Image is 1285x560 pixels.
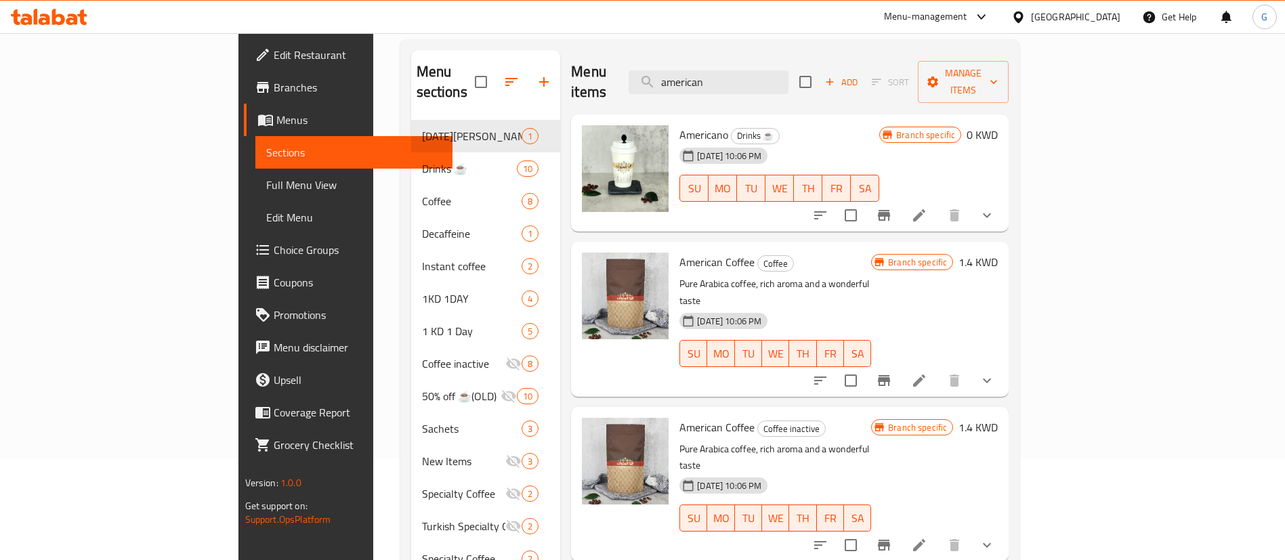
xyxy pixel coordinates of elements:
a: Coupons [244,266,453,299]
span: Branch specific [883,256,952,269]
a: Full Menu View [255,169,453,201]
span: 5 [522,325,538,338]
span: Add item [820,72,863,93]
span: Sachets [422,421,522,437]
p: Pure Arabica coffee, rich aroma and a wonderful taste [679,276,871,309]
svg: Show Choices [979,372,995,389]
a: Promotions [244,299,453,331]
a: Edit menu item [911,372,927,389]
span: SU [686,344,702,364]
div: items [522,486,539,502]
img: American Coffee [582,418,669,504]
span: TU [742,179,760,198]
span: Select all sections [467,68,495,96]
span: Choice Groups [274,242,442,258]
span: [DATE] 10:06 PM [692,315,767,328]
span: 1 [522,228,538,240]
div: Drinks ☕10 [411,152,561,185]
span: American Coffee [679,417,755,437]
div: items [522,323,539,339]
button: SU [679,340,707,367]
span: 8 [522,358,538,370]
span: American Coffee [679,252,755,272]
a: Edit menu item [911,537,927,553]
span: Grocery Checklist [274,437,442,453]
span: MO [713,509,729,528]
span: G [1261,9,1267,24]
div: 50% off ☕(OLD)10 [411,380,561,412]
button: WE [762,340,789,367]
span: WE [767,509,784,528]
span: Decaffeine [422,225,522,242]
button: TU [735,340,762,367]
span: Drinks ☕ [732,128,779,144]
div: items [522,225,539,242]
a: Grocery Checklist [244,429,453,461]
button: show more [971,199,1003,232]
span: Get support on: [245,497,308,515]
button: FR [817,340,844,367]
svg: Inactive section [505,453,522,469]
span: 8 [522,195,538,208]
span: TH [795,509,811,528]
div: items [517,160,539,177]
h6: 0 KWD [967,125,998,144]
span: Full Menu View [266,177,442,193]
button: WE [765,175,794,202]
div: 1KD 1DAY4 [411,282,561,315]
button: delete [938,364,971,397]
div: Coffee inactive [757,421,826,437]
div: items [522,421,539,437]
span: Branch specific [891,129,961,142]
button: SA [844,504,871,532]
div: Drinks ☕ [731,128,780,144]
svg: Inactive section [505,356,522,372]
div: Turkish Specialty Coffee [422,518,506,534]
span: Select section first [863,72,918,93]
span: Coupons [274,274,442,290]
div: items [522,518,539,534]
button: MO [707,504,734,532]
a: Choice Groups [244,234,453,266]
button: FR [817,504,844,532]
button: TU [737,175,765,202]
span: 10 [518,163,538,175]
span: SA [856,179,874,198]
p: Pure Arabica coffee, rich aroma and a wonderful taste [679,441,871,475]
div: 1 KD 1 Day [422,323,522,339]
div: Ramadan Neqsa [422,128,522,144]
span: Instant coffee [422,258,522,274]
div: New Items3 [411,445,561,477]
div: 1KD 1DAY [422,290,522,307]
button: MO [709,175,737,202]
a: Support.OpsPlatform [245,511,331,528]
button: SA [844,340,871,367]
a: Edit Restaurant [244,39,453,71]
span: SA [849,344,866,364]
a: Branches [244,71,453,104]
div: items [522,290,539,307]
span: 1 [522,130,538,143]
span: Americano [679,125,728,145]
div: 1 KD 1 Day5 [411,315,561,347]
span: Edit Restaurant [274,47,442,63]
span: Coffee inactive [422,356,506,372]
span: 2 [522,520,538,533]
a: Upsell [244,364,453,396]
a: Sections [255,136,453,169]
span: SU [686,509,702,528]
img: Americano [582,125,669,212]
button: show more [971,364,1003,397]
span: 50% off ☕(OLD) [422,388,501,404]
button: Manage items [918,61,1009,103]
span: FR [822,509,839,528]
span: Sort sections [495,66,528,98]
div: [GEOGRAPHIC_DATA] [1031,9,1120,24]
svg: Inactive section [501,388,517,404]
div: items [522,128,539,144]
div: Sachets3 [411,412,561,445]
